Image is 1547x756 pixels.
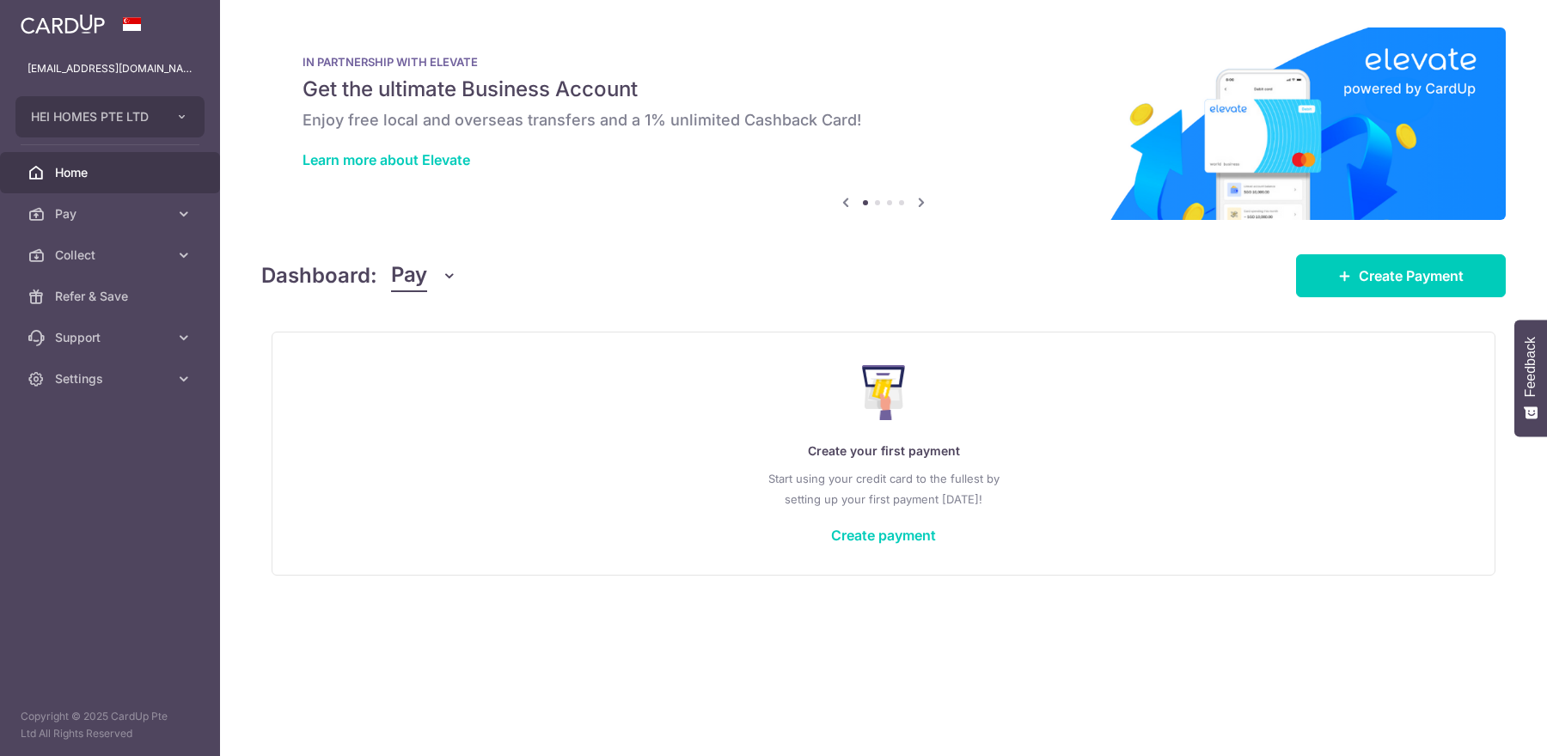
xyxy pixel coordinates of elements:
span: Support [55,329,168,346]
p: [EMAIL_ADDRESS][DOMAIN_NAME] [28,60,193,77]
img: Make Payment [862,365,906,420]
a: Learn more about Elevate [303,151,470,168]
h6: Enjoy free local and overseas transfers and a 1% unlimited Cashback Card! [303,110,1464,131]
a: Create Payment [1296,254,1506,297]
span: HEI HOMES PTE LTD [31,108,158,125]
img: CardUp [21,14,105,34]
p: Start using your credit card to the fullest by setting up your first payment [DATE]! [307,468,1460,509]
span: Pay [391,259,427,292]
a: Create payment [831,527,936,544]
span: Collect [55,247,168,264]
span: Settings [55,370,168,387]
h5: Get the ultimate Business Account [303,76,1464,103]
span: Pay [55,205,168,223]
button: HEI HOMES PTE LTD [15,96,205,137]
span: Feedback [1523,337,1538,397]
span: Create Payment [1359,265,1464,286]
img: Renovation banner [261,27,1506,220]
button: Feedback - Show survey [1514,320,1547,436]
span: Home [55,164,168,181]
p: IN PARTNERSHIP WITH ELEVATE [303,55,1464,69]
button: Pay [391,259,457,292]
span: Refer & Save [55,288,168,305]
p: Create your first payment [307,441,1460,461]
h4: Dashboard: [261,260,377,291]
